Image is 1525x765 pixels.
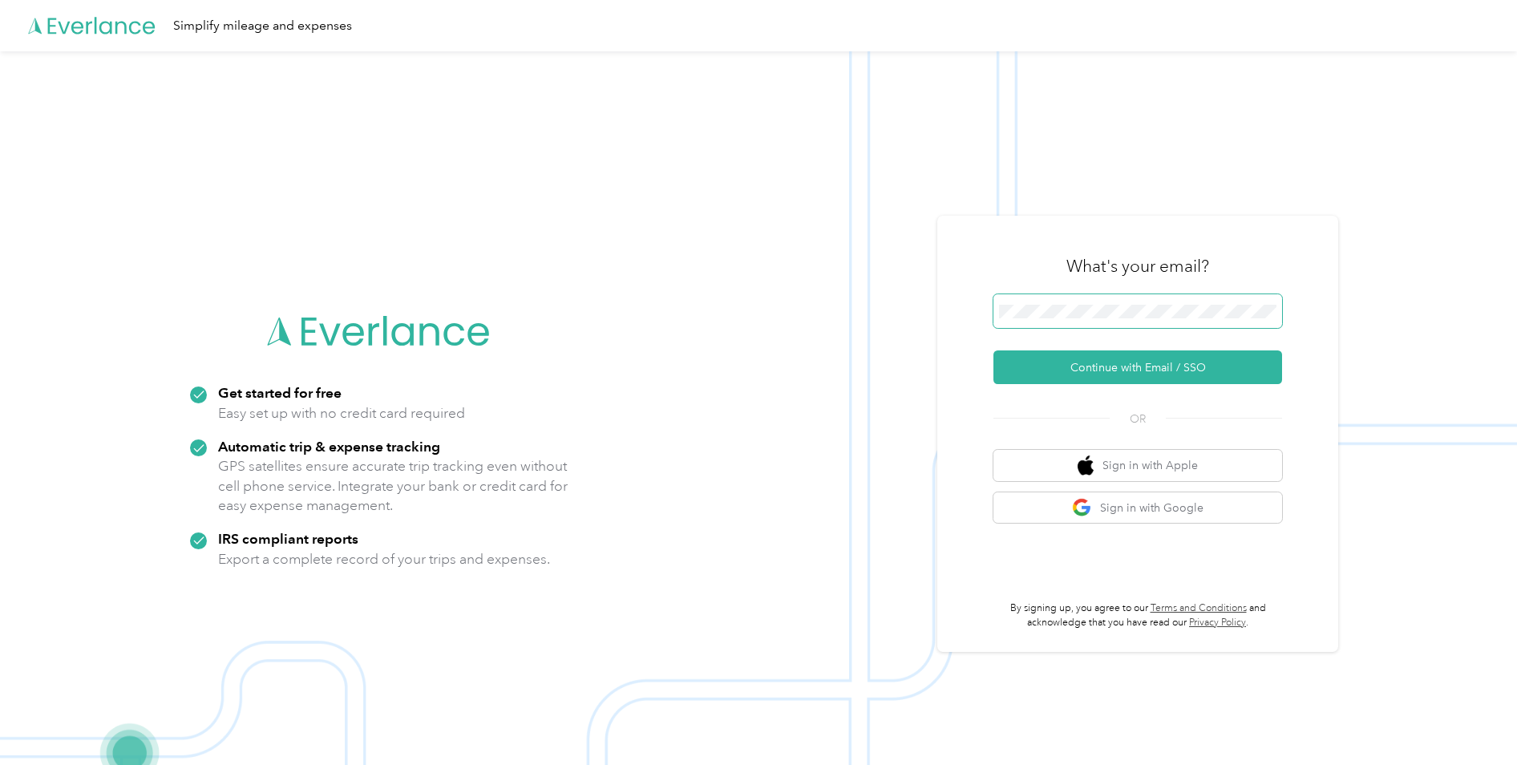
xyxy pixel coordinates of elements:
button: Continue with Email / SSO [993,350,1282,384]
a: Terms and Conditions [1151,602,1247,614]
p: Easy set up with no credit card required [218,403,465,423]
button: google logoSign in with Google [993,492,1282,524]
p: Export a complete record of your trips and expenses. [218,549,550,569]
a: Privacy Policy [1189,617,1246,629]
img: apple logo [1078,455,1094,476]
strong: IRS compliant reports [218,530,358,547]
h3: What's your email? [1066,255,1209,277]
strong: Automatic trip & expense tracking [218,438,440,455]
img: google logo [1072,498,1092,518]
div: Simplify mileage and expenses [173,16,352,36]
strong: Get started for free [218,384,342,401]
p: By signing up, you agree to our and acknowledge that you have read our . [993,601,1282,629]
span: OR [1110,411,1166,427]
button: apple logoSign in with Apple [993,450,1282,481]
p: GPS satellites ensure accurate trip tracking even without cell phone service. Integrate your bank... [218,456,568,516]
